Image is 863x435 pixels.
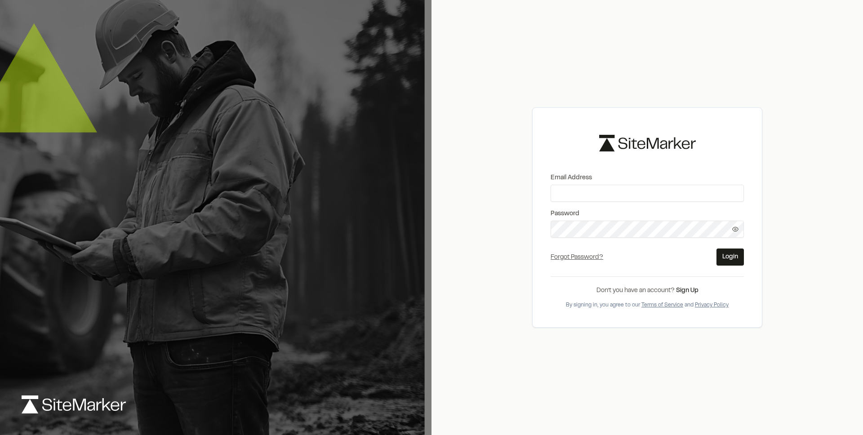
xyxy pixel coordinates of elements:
div: By signing in, you agree to our and [551,301,744,309]
button: Login [716,249,744,266]
a: Forgot Password? [551,255,603,260]
button: Privacy Policy [695,301,729,309]
img: logo-black-rebrand.svg [599,135,696,151]
img: logo-white-rebrand.svg [22,395,126,413]
label: Password [551,209,744,219]
label: Email Address [551,173,744,183]
div: Don’t you have an account? [551,286,744,296]
a: Sign Up [676,288,698,293]
button: Terms of Service [641,301,683,309]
